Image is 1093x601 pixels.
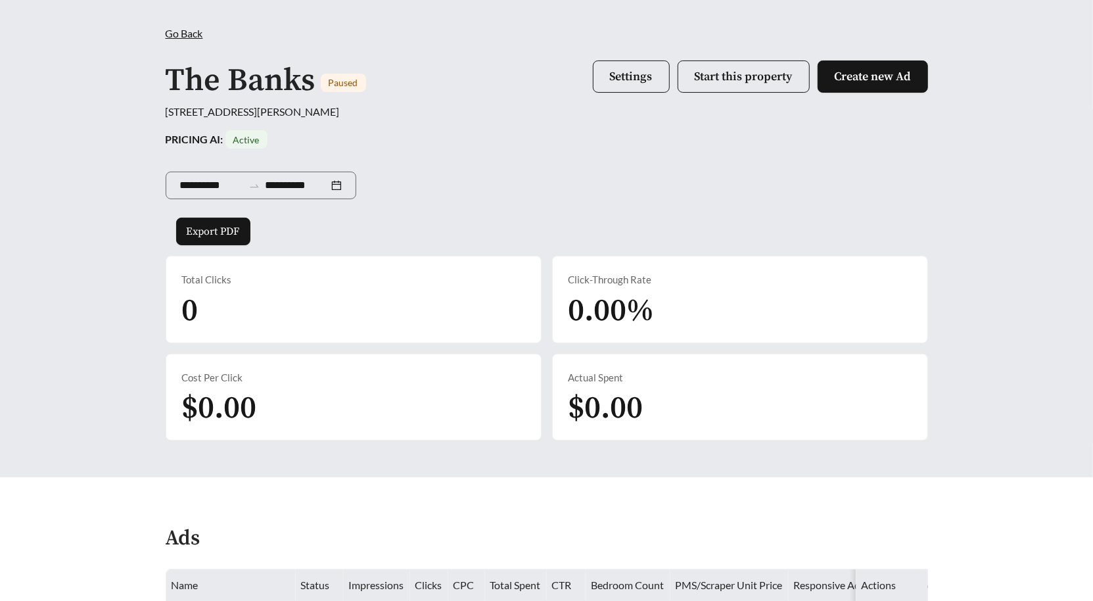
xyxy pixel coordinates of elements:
[569,272,912,287] div: Click-Through Rate
[593,60,670,93] button: Settings
[166,133,267,145] strong: PRICING AI:
[329,77,358,88] span: Paused
[248,180,260,192] span: swap-right
[678,60,810,93] button: Start this property
[569,370,912,385] div: Actual Spent
[248,180,260,191] span: to
[187,224,240,239] span: Export PDF
[182,370,525,385] div: Cost Per Click
[166,527,200,550] h4: Ads
[166,27,203,39] span: Go Back
[818,60,928,93] button: Create new Ad
[695,69,793,84] span: Start this property
[182,291,198,331] span: 0
[835,69,911,84] span: Create new Ad
[569,389,643,428] span: $0.00
[176,218,250,245] button: Export PDF
[233,134,260,145] span: Active
[453,579,475,591] span: CPC
[166,104,928,120] div: [STREET_ADDRESS][PERSON_NAME]
[610,69,653,84] span: Settings
[182,389,257,428] span: $0.00
[569,291,655,331] span: 0.00%
[552,579,572,591] span: CTR
[166,61,315,101] h1: The Banks
[182,272,525,287] div: Total Clicks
